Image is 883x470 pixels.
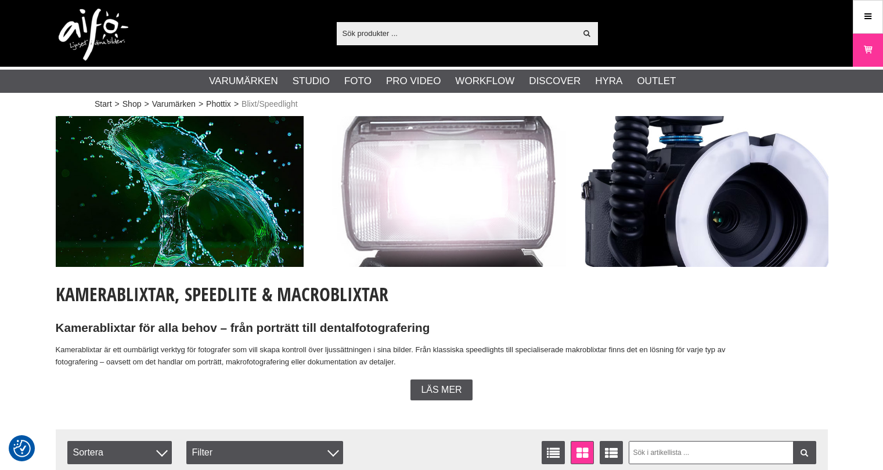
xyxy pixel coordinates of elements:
a: Listvisning [542,441,565,464]
span: > [144,98,149,110]
img: Revisit consent button [13,440,31,457]
span: Sortera [67,441,172,464]
a: Outlet [637,74,676,89]
a: Shop [122,98,142,110]
img: Annons:002 ban-foto-speedlight-002.jpg [318,116,566,267]
a: Filtrera [793,441,816,464]
a: Workflow [455,74,514,89]
span: > [115,98,120,110]
p: Kamerablixtar är ett oumbärligt verktyg för fotografer som vill skapa kontroll över ljussättninge... [56,344,752,368]
a: Phottix [206,98,231,110]
a: Fönstervisning [571,441,594,464]
span: > [199,98,203,110]
img: Annons:001 ban-foto-speedlight-001.jpg [56,116,304,267]
input: Sök i artikellista ... [629,441,816,464]
img: Annons:004 ban-foto-speedlight-004b.jpg [581,116,828,267]
a: Hyra [595,74,622,89]
a: Varumärken [152,98,196,110]
span: Blixt/Speedlight [242,98,298,110]
input: Sök produkter ... [337,24,576,42]
a: Discover [529,74,581,89]
span: Läs mer [421,385,462,395]
button: Samtyckesinställningar [13,438,31,459]
a: Pro Video [386,74,441,89]
h2: Kamerablixtar för alla behov – från porträtt till dentalfotografering [56,320,752,337]
div: Filter [186,441,343,464]
img: logo.png [59,9,128,61]
a: Studio [293,74,330,89]
a: Varumärken [209,74,278,89]
a: Start [95,98,112,110]
a: Utökad listvisning [600,441,623,464]
span: > [234,98,239,110]
a: Foto [344,74,372,89]
h1: Kamerablixtar, Speedlite & Macroblixtar [56,281,752,307]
